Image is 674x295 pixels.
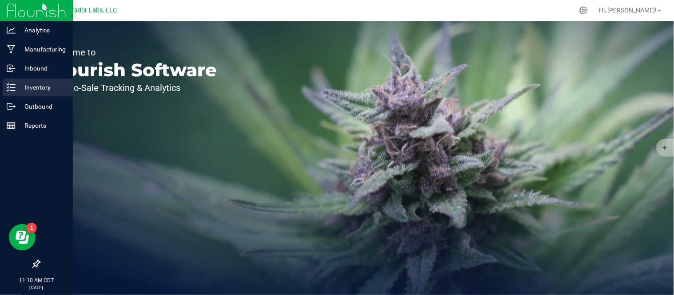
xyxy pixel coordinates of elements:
span: Hi, [PERSON_NAME]! [599,7,657,14]
p: 11:10 AM CDT [4,276,69,284]
p: Analytics [16,25,69,35]
inline-svg: Inventory [7,83,16,92]
inline-svg: Manufacturing [7,45,16,54]
p: Reports [16,120,69,131]
p: Inventory [16,82,69,93]
p: Welcome to [48,48,217,57]
iframe: Resource center unread badge [26,223,37,233]
p: [DATE] [4,284,69,291]
inline-svg: Inbound [7,64,16,73]
inline-svg: Analytics [7,26,16,35]
p: Flourish Software [48,61,217,79]
p: Inbound [16,63,69,74]
div: Manage settings [578,6,589,15]
p: Manufacturing [16,44,69,55]
inline-svg: Reports [7,121,16,130]
iframe: Resource center [9,224,36,251]
p: Seed-to-Sale Tracking & Analytics [48,83,217,92]
span: Curador Labs, LLC [64,7,117,14]
inline-svg: Outbound [7,102,16,111]
p: Outbound [16,101,69,112]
